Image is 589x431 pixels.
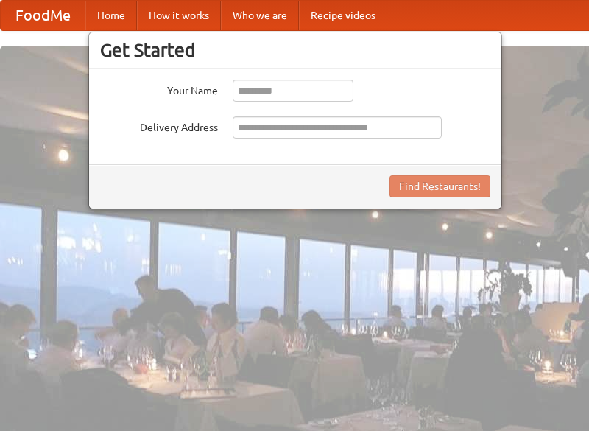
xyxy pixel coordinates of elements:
a: Who we are [221,1,299,30]
a: Recipe videos [299,1,387,30]
button: Find Restaurants! [389,175,490,197]
label: Delivery Address [100,116,218,135]
a: How it works [137,1,221,30]
a: FoodMe [1,1,85,30]
label: Your Name [100,80,218,98]
h3: Get Started [100,39,490,61]
a: Home [85,1,137,30]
